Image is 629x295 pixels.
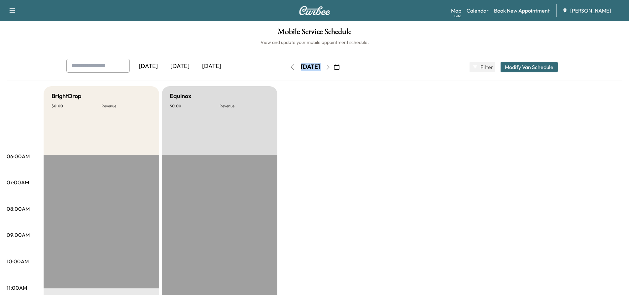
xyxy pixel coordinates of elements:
p: 06:00AM [7,152,30,160]
div: Beta [454,14,461,18]
div: [DATE] [164,59,196,74]
span: [PERSON_NAME] [570,7,611,15]
p: 08:00AM [7,205,30,213]
button: Modify Van Schedule [501,62,558,72]
p: 10:00AM [7,257,29,265]
h1: Mobile Service Schedule [7,28,622,39]
div: [DATE] [301,63,320,71]
h5: BrightDrop [52,92,82,101]
a: Book New Appointment [494,7,550,15]
h5: Equinox [170,92,191,101]
p: $ 0.00 [170,103,220,109]
img: Curbee Logo [299,6,331,15]
div: [DATE] [132,59,164,74]
p: Revenue [220,103,269,109]
button: Filter [470,62,495,72]
span: Filter [480,63,492,71]
p: 09:00AM [7,231,30,239]
a: Calendar [467,7,489,15]
p: 07:00AM [7,178,29,186]
p: $ 0.00 [52,103,101,109]
p: Revenue [101,103,151,109]
p: 11:00AM [7,284,27,292]
a: MapBeta [451,7,461,15]
div: [DATE] [196,59,227,74]
h6: View and update your mobile appointment schedule. [7,39,622,46]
